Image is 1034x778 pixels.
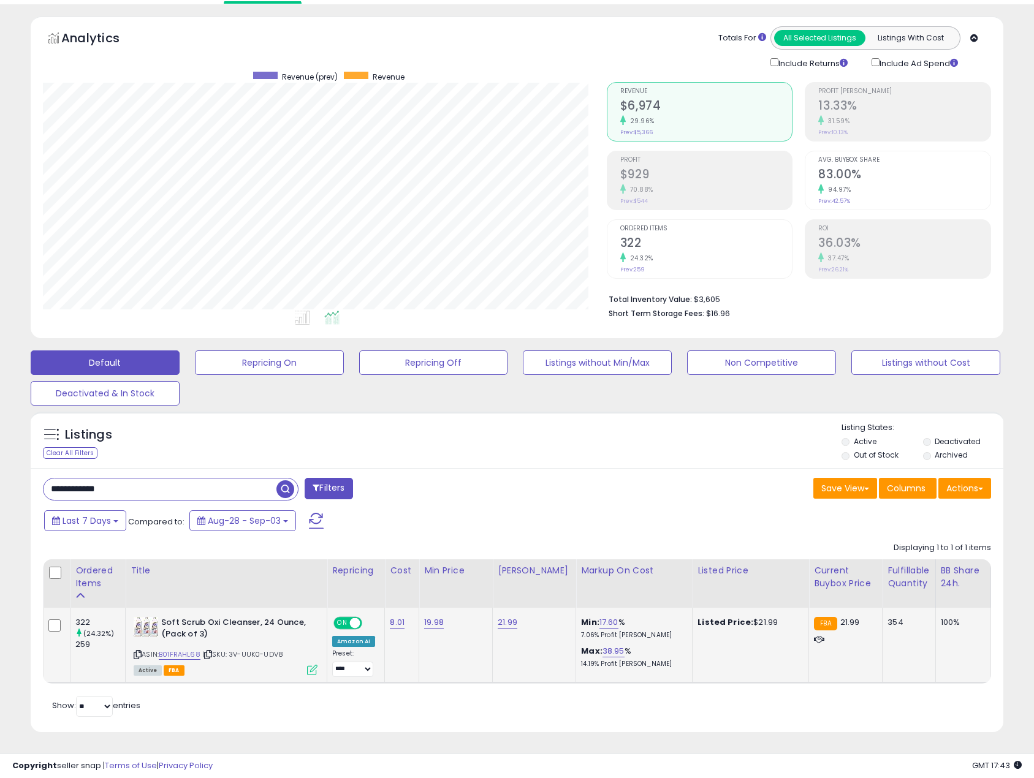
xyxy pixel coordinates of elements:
p: 14.19% Profit [PERSON_NAME] [581,660,683,668]
span: ROI [818,225,990,232]
div: Cost [390,564,414,577]
div: Preset: [332,649,375,677]
div: Ordered Items [75,564,120,590]
b: Short Term Storage Fees: [609,308,704,319]
small: Prev: $544 [620,197,648,205]
small: Prev: 10.13% [818,129,848,136]
span: Compared to: [128,516,184,527]
span: 21.99 [840,616,860,628]
small: Prev: 42.57% [818,197,850,205]
small: 24.32% [626,254,653,263]
span: Ordered Items [620,225,793,232]
span: Profit [PERSON_NAME] [818,88,990,95]
img: 51AZc-RRAKL._SL40_.jpg [134,617,158,636]
div: Clear All Filters [43,447,97,459]
button: Deactivated & In Stock [31,381,180,406]
div: Amazon AI [332,636,375,647]
b: Total Inventory Value: [609,294,692,304]
b: Min: [581,616,599,628]
div: Min Price [424,564,487,577]
div: [PERSON_NAME] [498,564,571,577]
button: All Selected Listings [774,30,865,46]
h2: $929 [620,167,793,184]
a: B01FRAHL68 [159,649,200,660]
h5: Analytics [61,29,143,50]
div: Title [131,564,322,577]
small: 31.59% [824,116,850,126]
span: All listings currently available for purchase on Amazon [134,665,162,676]
label: Active [854,436,876,447]
div: Fulfillable Quantity [888,564,930,590]
div: BB Share 24h. [941,564,986,590]
div: % [581,646,683,668]
span: Avg. Buybox Share [818,157,990,164]
span: Revenue [620,88,793,95]
span: Show: entries [52,700,140,711]
p: 7.06% Profit [PERSON_NAME] [581,631,683,640]
small: 37.47% [824,254,849,263]
a: 21.99 [498,616,517,629]
div: Repricing [332,564,379,577]
a: 17.60 [599,616,618,629]
div: Include Returns [761,56,862,70]
span: | SKU: 3V-UUK0-UDV8 [202,649,283,659]
button: Last 7 Days [44,510,126,531]
button: Listings without Cost [851,350,1000,375]
button: Save View [813,478,877,499]
p: Listing States: [842,422,1003,434]
button: Aug-28 - Sep-03 [189,510,296,531]
h2: 36.03% [818,236,990,252]
div: Listed Price [698,564,804,577]
strong: Copyright [12,760,57,771]
button: Repricing Off [359,350,508,375]
b: Listed Price: [698,616,753,628]
div: Markup on Cost [581,564,687,577]
div: ASIN: [134,617,317,674]
button: Actions [938,478,991,499]
small: Prev: 26.21% [818,266,848,273]
label: Out of Stock [854,450,899,460]
span: OFF [360,618,380,629]
small: (24.32%) [83,629,114,638]
button: Listings without Min/Max [523,350,672,375]
span: FBA [164,665,184,676]
span: Columns [887,482,926,494]
li: $3,605 [609,291,982,306]
small: 94.97% [824,185,851,194]
a: 19.98 [424,616,444,629]
span: ON [335,618,350,629]
span: 2025-09-11 17:43 GMT [972,760,1022,771]
div: 259 [75,639,125,650]
h2: 322 [620,236,793,252]
h2: $6,974 [620,99,793,115]
th: The percentage added to the cost of goods (COGS) that forms the calculator for Min & Max prices. [576,559,693,608]
span: Revenue (prev) [282,72,338,82]
div: % [581,617,683,640]
div: Displaying 1 to 1 of 1 items [894,542,991,554]
div: 322 [75,617,125,628]
div: 354 [888,617,926,628]
b: Soft Scrub Oxi Cleanser, 24 Ounce, (Pack of 3) [161,617,310,643]
div: Include Ad Spend [862,56,978,70]
div: seller snap | | [12,760,213,772]
div: Current Buybox Price [814,564,877,590]
a: 8.01 [390,616,405,629]
button: Repricing On [195,350,344,375]
div: $21.99 [698,617,799,628]
span: Last 7 Days [63,515,111,527]
h2: 83.00% [818,167,990,184]
span: Profit [620,157,793,164]
button: Default [31,350,180,375]
button: Columns [879,478,937,499]
div: Totals For [718,32,766,44]
small: 29.96% [626,116,655,126]
small: FBA [814,617,837,630]
a: Privacy Policy [159,760,213,771]
span: Revenue [373,72,405,82]
label: Deactivated [935,436,981,447]
a: 38.95 [603,645,625,657]
a: Terms of Use [105,760,157,771]
label: Archived [935,450,968,460]
small: Prev: $5,366 [620,129,653,136]
div: 100% [941,617,981,628]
